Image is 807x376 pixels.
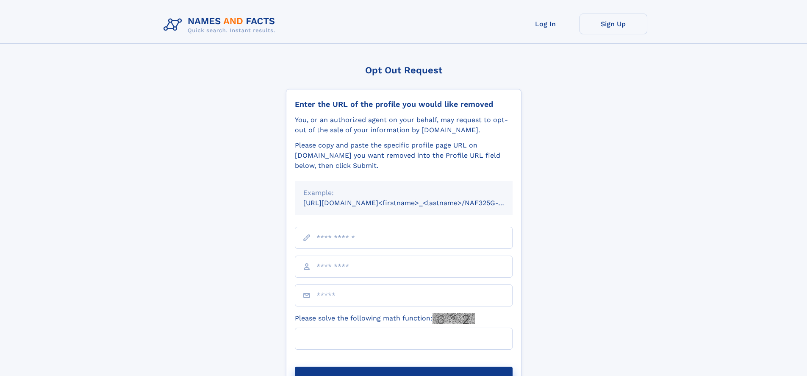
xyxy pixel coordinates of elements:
[512,14,580,34] a: Log In
[303,188,504,198] div: Example:
[295,140,513,171] div: Please copy and paste the specific profile page URL on [DOMAIN_NAME] you want removed into the Pr...
[286,65,521,75] div: Opt Out Request
[580,14,647,34] a: Sign Up
[295,313,475,324] label: Please solve the following math function:
[303,199,529,207] small: [URL][DOMAIN_NAME]<firstname>_<lastname>/NAF325G-xxxxxxxx
[295,100,513,109] div: Enter the URL of the profile you would like removed
[160,14,282,36] img: Logo Names and Facts
[295,115,513,135] div: You, or an authorized agent on your behalf, may request to opt-out of the sale of your informatio...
